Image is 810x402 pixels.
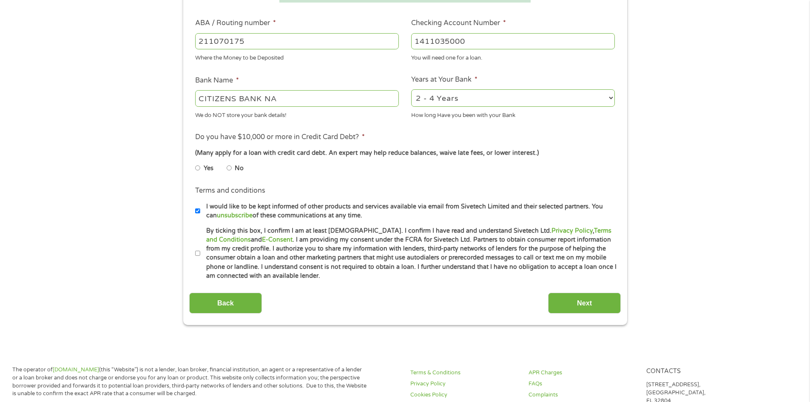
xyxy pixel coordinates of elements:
[195,33,399,49] input: 263177916
[206,227,611,243] a: Terms and Conditions
[529,380,637,388] a: FAQs
[195,51,399,63] div: Where the Money to be Deposited
[411,19,506,28] label: Checking Account Number
[195,133,365,142] label: Do you have $10,000 or more in Credit Card Debt?
[410,391,518,399] a: Cookies Policy
[204,164,213,173] label: Yes
[53,366,99,373] a: [DOMAIN_NAME]
[646,368,754,376] h4: Contacts
[235,164,244,173] label: No
[195,186,265,195] label: Terms and conditions
[195,108,399,120] div: We do NOT store your bank details!
[262,236,293,243] a: E-Consent
[411,75,477,84] label: Years at Your Bank
[12,366,367,398] p: The operator of (this “Website”) is not a lender, loan broker, financial institution, an agent or...
[189,293,262,314] input: Back
[195,76,239,85] label: Bank Name
[195,148,614,158] div: (Many apply for a loan with credit card debt. An expert may help reduce balances, waive late fees...
[411,33,615,49] input: 345634636
[411,108,615,120] div: How long Have you been with your Bank
[410,380,518,388] a: Privacy Policy
[410,369,518,377] a: Terms & Conditions
[195,19,276,28] label: ABA / Routing number
[529,391,637,399] a: Complaints
[217,212,253,219] a: unsubscribe
[200,202,617,220] label: I would like to be kept informed of other products and services available via email from Sivetech...
[548,293,621,314] input: Next
[551,227,593,234] a: Privacy Policy
[411,51,615,63] div: You will need one for a loan.
[200,226,617,281] label: By ticking this box, I confirm I am at least [DEMOGRAPHIC_DATA]. I confirm I have read and unders...
[529,369,637,377] a: APR Charges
